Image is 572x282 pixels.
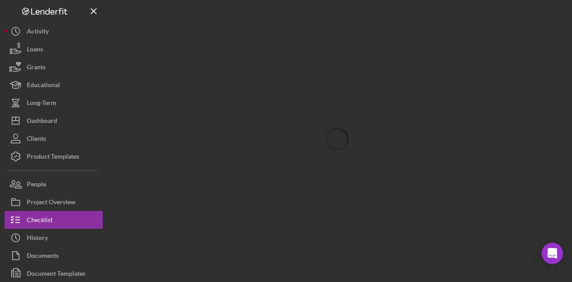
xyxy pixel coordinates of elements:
div: Clients [27,130,46,150]
div: Loans [27,40,43,60]
button: Dashboard [4,112,103,130]
button: Long-Term [4,94,103,112]
button: People [4,175,103,193]
div: Documents [27,247,59,267]
div: Grants [27,58,46,78]
div: People [27,175,46,195]
button: Checklist [4,211,103,229]
div: Product Templates [27,147,79,168]
div: Dashboard [27,112,57,132]
div: Educational [27,76,60,96]
button: Loans [4,40,103,58]
div: Checklist [27,211,53,231]
div: Project Overview [27,193,76,213]
div: Open Intercom Messenger [542,243,563,264]
div: History [27,229,48,249]
button: Documents [4,247,103,265]
button: Activity [4,22,103,40]
button: Product Templates [4,147,103,165]
button: History [4,229,103,247]
div: Long-Term [27,94,56,114]
button: Clients [4,130,103,147]
div: Activity [27,22,49,42]
button: Grants [4,58,103,76]
button: Educational [4,76,103,94]
button: Project Overview [4,193,103,211]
